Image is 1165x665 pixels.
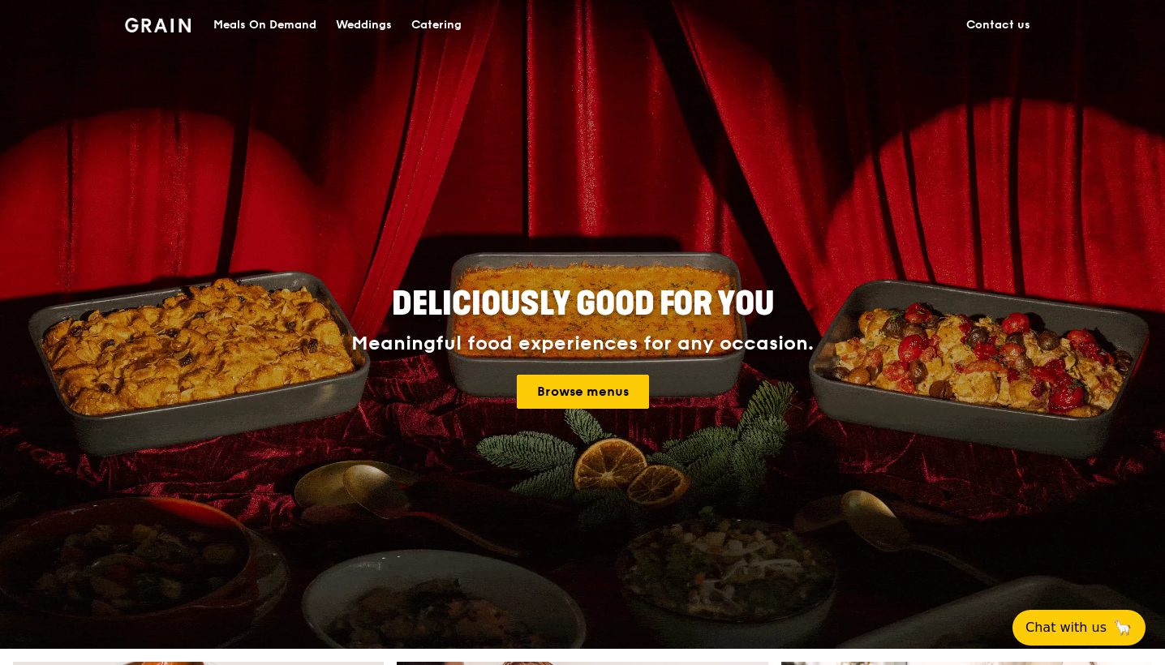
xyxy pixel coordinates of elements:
img: Grain [125,18,191,32]
a: Contact us [957,1,1040,49]
div: Meaningful food experiences for any occasion. [290,332,875,355]
a: Weddings [326,1,402,49]
button: Chat with us🦙 [1012,610,1146,646]
a: Catering [402,1,471,49]
div: Catering [411,1,462,49]
span: Chat with us [1025,618,1107,637]
span: Deliciously good for you [392,285,774,324]
div: Weddings [336,1,392,49]
div: Meals On Demand [213,1,316,49]
a: Browse menus [517,375,649,409]
span: 🦙 [1113,618,1133,637]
